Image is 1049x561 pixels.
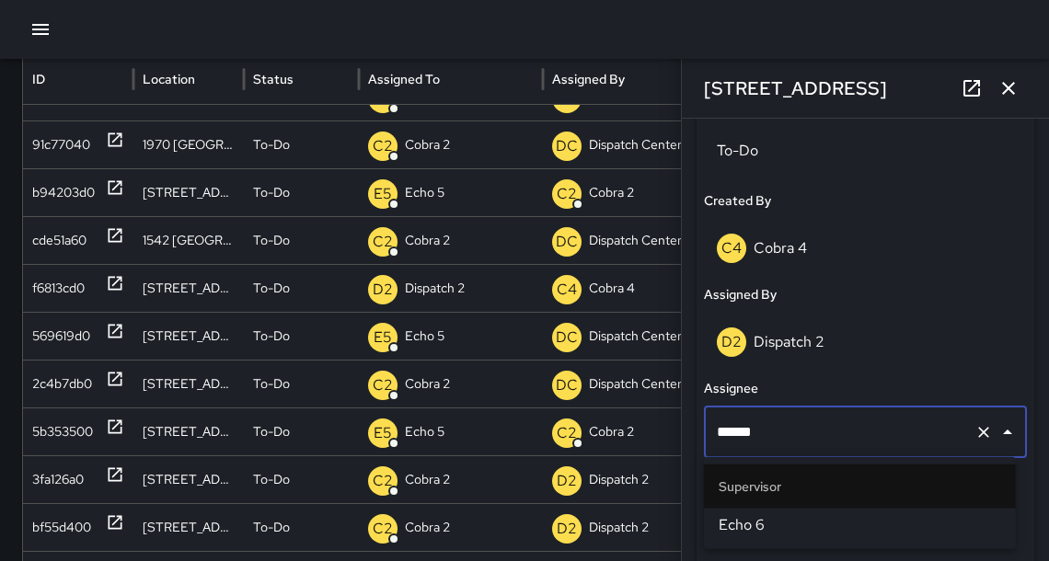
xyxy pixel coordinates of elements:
[589,361,682,407] p: Dispatch Center
[253,504,290,551] p: To-Do
[32,169,95,216] div: b94203d0
[405,121,450,168] p: Cobra 2
[405,265,465,312] p: Dispatch 2
[373,374,393,396] p: C2
[589,313,682,360] p: Dispatch Center
[405,408,444,455] p: Echo 5
[557,470,577,492] p: D2
[405,361,450,407] p: Cobra 2
[32,71,45,87] div: ID
[552,71,625,87] div: Assigned By
[133,503,244,551] div: 440 11th Street
[133,360,244,407] div: 2295 Broadway
[557,518,577,540] p: D2
[405,313,444,360] p: Echo 5
[556,326,578,349] p: DC
[589,408,634,455] p: Cobra 2
[373,470,393,492] p: C2
[374,422,392,444] p: E5
[32,217,86,264] div: cde51a60
[373,231,393,253] p: C2
[32,313,90,360] div: 569619d0
[133,168,244,216] div: 447 17th Street
[253,456,290,503] p: To-Do
[704,464,1016,509] li: Supervisor
[253,217,290,264] p: To-Do
[32,265,85,312] div: f6813cd0
[133,312,244,360] div: 2216 Broadway
[556,231,578,253] p: DC
[253,408,290,455] p: To-Do
[405,217,450,264] p: Cobra 2
[133,407,244,455] div: 2295 Broadway
[133,120,244,168] div: 1970 Broadway
[557,422,577,444] p: C2
[374,326,392,349] p: E5
[373,518,393,540] p: C2
[253,313,290,360] p: To-Do
[253,71,294,87] div: Status
[557,183,577,205] p: C2
[405,504,450,551] p: Cobra 2
[253,265,290,312] p: To-Do
[589,265,635,312] p: Cobra 4
[253,361,290,407] p: To-Do
[373,135,393,157] p: C2
[589,504,649,551] p: Dispatch 2
[589,217,682,264] p: Dispatch Center
[143,71,195,87] div: Location
[719,514,1001,536] span: Echo 6
[373,279,393,301] p: D2
[405,456,450,503] p: Cobra 2
[556,135,578,157] p: DC
[374,183,392,205] p: E5
[32,456,84,503] div: 3fa126a0
[405,169,444,216] p: Echo 5
[133,264,244,312] div: 505 17th Street
[368,71,440,87] div: Assigned To
[32,408,93,455] div: 5b353500
[253,121,290,168] p: To-Do
[556,374,578,396] p: DC
[589,169,634,216] p: Cobra 2
[133,216,244,264] div: 1542 Broadway
[589,121,682,168] p: Dispatch Center
[589,456,649,503] p: Dispatch 2
[253,169,290,216] p: To-Do
[32,504,91,551] div: bf55d400
[133,455,244,503] div: 1200 Broadway
[32,121,90,168] div: 91c77040
[32,361,92,407] div: 2c4b7db0
[557,279,577,301] p: C4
